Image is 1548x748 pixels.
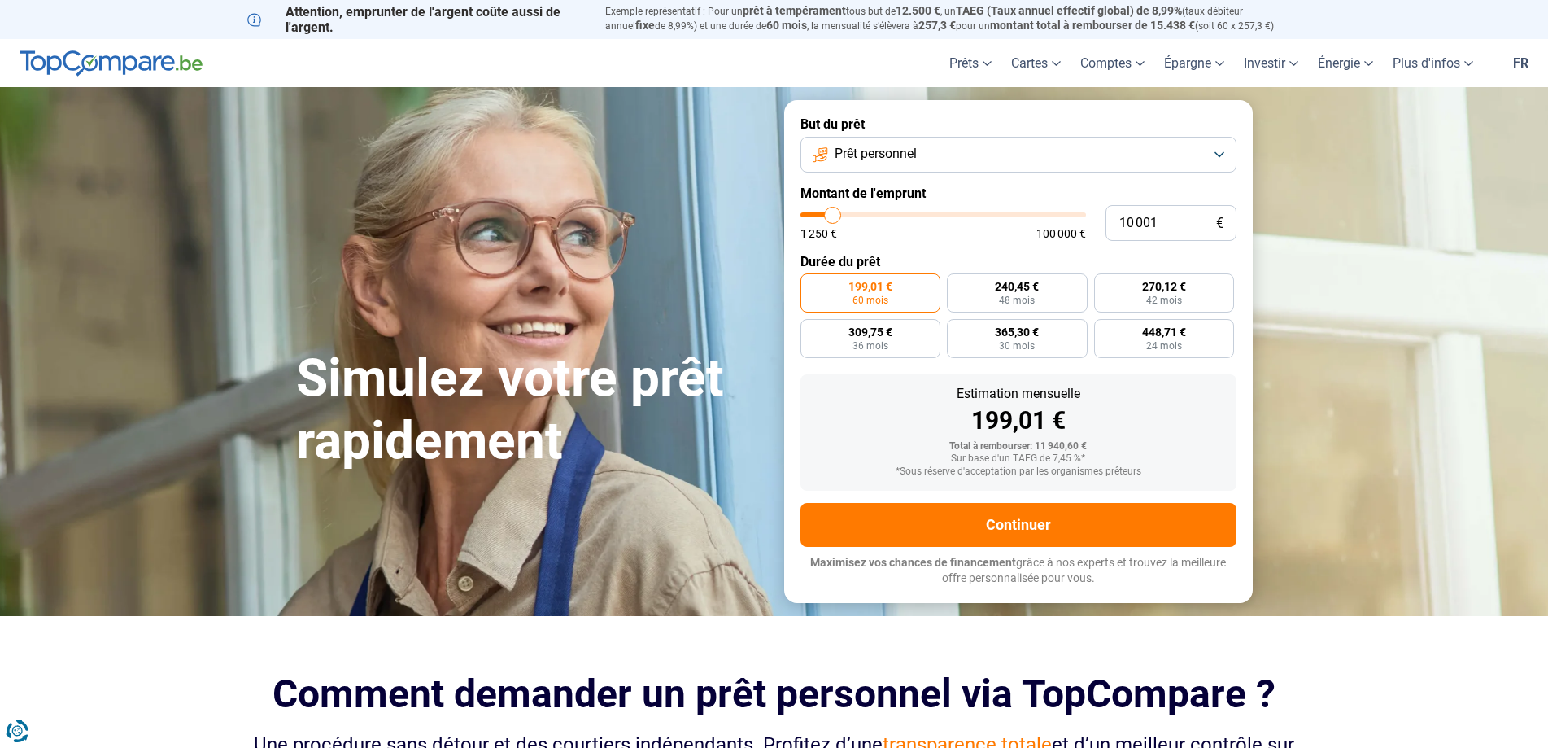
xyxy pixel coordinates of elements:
[296,348,765,473] h1: Simulez votre prêt rapidement
[1308,39,1383,87] a: Énergie
[605,4,1302,33] p: Exemple représentatif : Pour un tous but de , un (taux débiteur annuel de 8,99%) et une durée de ...
[1001,39,1071,87] a: Cartes
[810,556,1016,569] span: Maximisez vos chances de financement
[940,39,1001,87] a: Prêts
[835,145,917,163] span: Prêt personnel
[852,295,888,305] span: 60 mois
[813,387,1223,400] div: Estimation mensuelle
[1146,341,1182,351] span: 24 mois
[995,281,1039,292] span: 240,45 €
[848,281,892,292] span: 199,01 €
[956,4,1182,17] span: TAEG (Taux annuel effectif global) de 8,99%
[800,137,1236,173] button: Prêt personnel
[800,254,1236,269] label: Durée du prêt
[813,441,1223,453] div: Total à rembourser: 11 940,60 €
[247,4,586,35] p: Attention, emprunter de l'argent coûte aussi de l'argent.
[743,4,846,17] span: prêt à tempérament
[813,409,1223,433] div: 199,01 €
[1234,39,1308,87] a: Investir
[1036,228,1086,239] span: 100 000 €
[635,19,655,32] span: fixe
[1383,39,1483,87] a: Plus d'infos
[896,4,940,17] span: 12.500 €
[813,466,1223,478] div: *Sous réserve d'acceptation par les organismes prêteurs
[990,19,1195,32] span: montant total à rembourser de 15.438 €
[918,19,956,32] span: 257,3 €
[1154,39,1234,87] a: Épargne
[1146,295,1182,305] span: 42 mois
[848,326,892,338] span: 309,75 €
[800,503,1236,547] button: Continuer
[1142,326,1186,338] span: 448,71 €
[1503,39,1538,87] a: fr
[247,671,1302,716] h2: Comment demander un prêt personnel via TopCompare ?
[813,453,1223,465] div: Sur base d'un TAEG de 7,45 %*
[1071,39,1154,87] a: Comptes
[995,326,1039,338] span: 365,30 €
[999,341,1035,351] span: 30 mois
[800,555,1236,587] p: grâce à nos experts et trouvez la meilleure offre personnalisée pour vous.
[999,295,1035,305] span: 48 mois
[1142,281,1186,292] span: 270,12 €
[800,186,1236,201] label: Montant de l'emprunt
[20,50,203,77] img: TopCompare
[1216,217,1223,230] span: €
[766,19,807,32] span: 60 mois
[800,228,837,239] span: 1 250 €
[800,116,1236,132] label: But du prêt
[852,341,888,351] span: 36 mois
